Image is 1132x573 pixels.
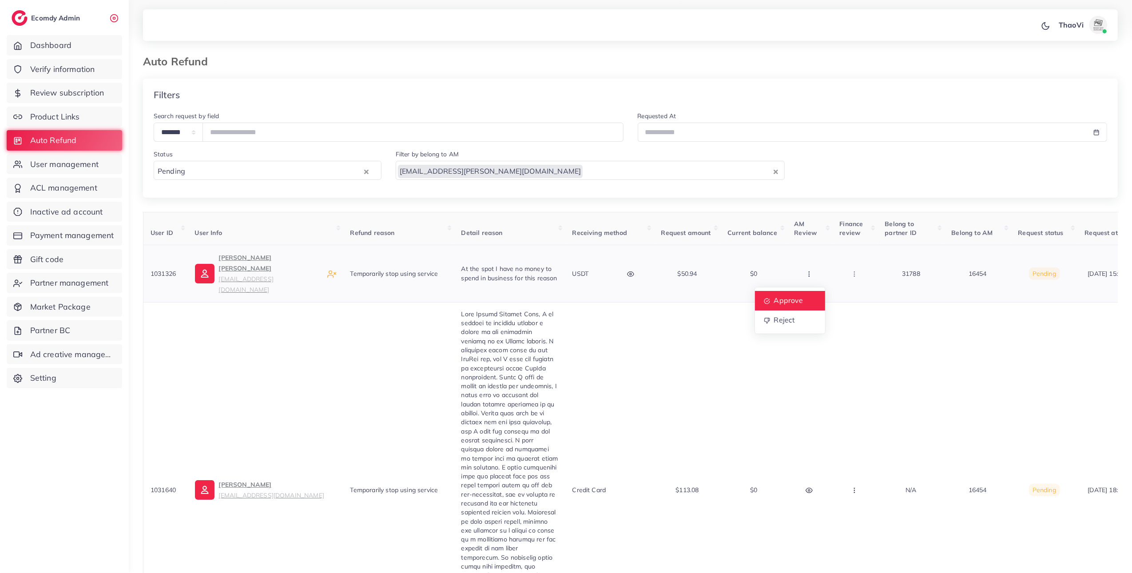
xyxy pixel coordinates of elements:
label: Requested At [638,111,676,120]
span: Gift code [30,254,64,265]
a: Inactive ad account [7,202,122,222]
a: Partner management [7,273,122,293]
a: User management [7,154,122,175]
span: Dashboard [30,40,71,51]
span: 1031326 [151,270,176,278]
p: ThaoVi [1059,20,1084,30]
span: User management [30,159,99,170]
span: Receiving method [572,229,628,237]
label: Filter by belong to AM [396,150,459,159]
a: Ad creative management [7,344,122,365]
a: Review subscription [7,83,122,103]
a: ACL management [7,178,122,198]
span: Market Package [30,301,91,313]
span: Reject [774,316,795,325]
h2: Ecomdy Admin [31,14,82,22]
p: [PERSON_NAME] [PERSON_NAME] [219,252,320,295]
span: 1031640 [151,486,176,494]
span: 31788 [902,270,920,278]
span: $50.94 [678,270,697,278]
span: Inactive ad account [30,206,103,218]
img: avatar [1089,16,1107,34]
a: Partner BC [7,320,122,341]
span: 16454 [969,270,987,278]
span: $113.08 [675,486,699,494]
div: Search for option [396,161,785,180]
a: Dashboard [7,35,122,56]
input: Search for option [584,164,771,178]
a: [PERSON_NAME][EMAIL_ADDRESS][DOMAIN_NAME] [195,479,324,501]
span: Detail reason [461,229,503,237]
a: ThaoViavatar [1054,16,1111,34]
span: Temporarily stop using service [350,270,438,278]
a: Market Package [7,297,122,317]
span: Temporarily stop using service [350,486,438,494]
span: Product Links [30,111,80,123]
span: Verify information [30,64,95,75]
span: At the spot I have no money to spend in business for this reason [461,265,557,282]
small: [EMAIL_ADDRESS][DOMAIN_NAME] [219,275,274,293]
span: 16454 [969,486,987,494]
h3: Auto Refund [143,55,215,68]
span: Partner management [30,277,109,289]
span: Finance review [840,220,863,237]
img: logo [12,10,28,26]
div: Search for option [154,161,381,180]
img: ic-user-info.36bf1079.svg [195,480,214,500]
span: $0 [750,486,757,494]
span: Approve [774,296,803,305]
p: Credit card [572,485,606,495]
a: Product Links [7,107,122,127]
a: Payment management [7,225,122,246]
a: Setting [7,368,122,388]
a: logoEcomdy Admin [12,10,82,26]
a: [PERSON_NAME] [PERSON_NAME][EMAIL_ADDRESS][DOMAIN_NAME] [195,252,320,295]
input: Search for option [188,164,362,178]
button: Clear Selected [774,166,778,176]
span: $0 [750,270,757,278]
a: Auto Refund [7,130,122,151]
label: Search request by field [154,111,219,120]
span: User ID [151,229,173,237]
span: Pending [156,165,187,178]
span: Request amount [661,229,711,237]
span: Request at [1085,229,1118,237]
span: Review subscription [30,87,104,99]
a: Verify information [7,59,122,80]
span: AM Review [794,220,817,237]
span: Ad creative management [30,349,115,360]
img: ic-user-info.36bf1079.svg [195,264,214,283]
button: Clear Selected [364,166,369,176]
span: N/A [906,486,916,494]
span: Setting [30,372,56,384]
span: Belong to partner ID [885,220,917,237]
a: Gift code [7,249,122,270]
span: Payment management [30,230,114,241]
label: Status [154,150,173,159]
span: User Info [195,229,222,237]
span: Partner BC [30,325,71,336]
span: Refund reason [350,229,395,237]
small: [EMAIL_ADDRESS][DOMAIN_NAME] [219,491,324,499]
span: ACL management [30,182,97,194]
p: USDT [572,268,589,279]
span: Current balance [728,229,777,237]
span: Pending [1033,270,1056,278]
p: [PERSON_NAME] [219,479,324,501]
h4: Filters [154,89,180,100]
span: [EMAIL_ADDRESS][PERSON_NAME][DOMAIN_NAME] [398,165,583,178]
span: Auto Refund [30,135,77,146]
span: Pending [1033,486,1056,494]
span: Request status [1018,229,1064,237]
span: Belong to AM [952,229,993,237]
